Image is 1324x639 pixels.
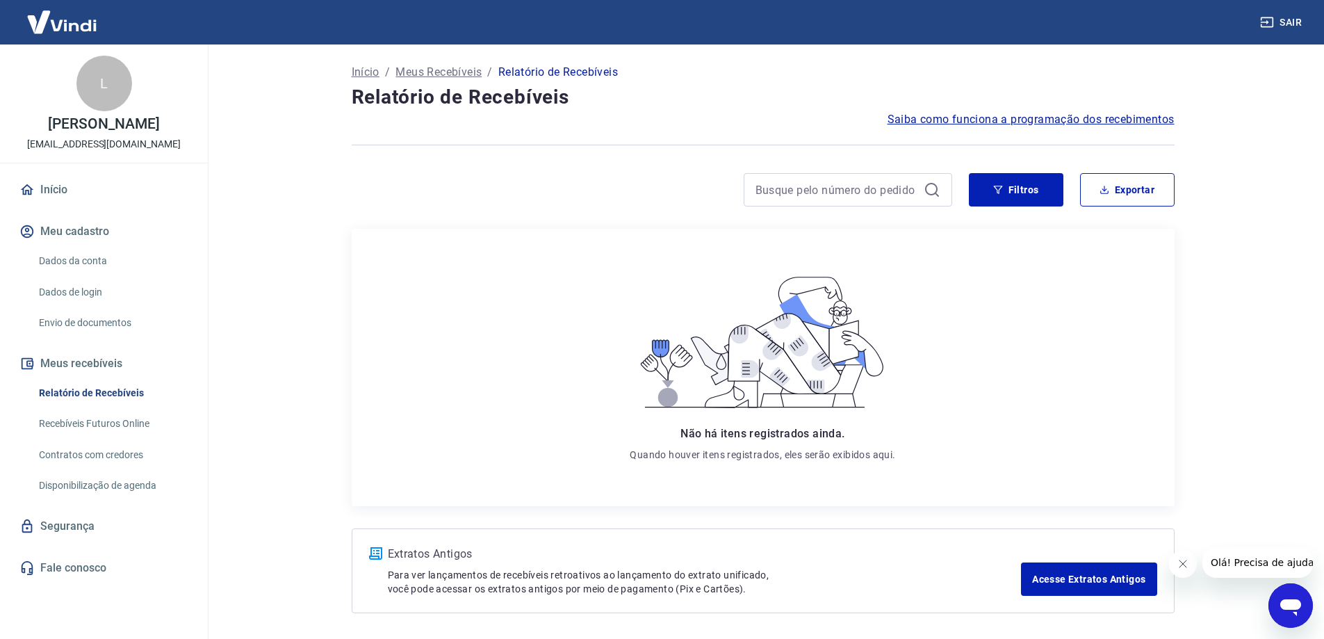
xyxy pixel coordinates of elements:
p: Quando houver itens registrados, eles serão exibidos aqui. [630,448,895,462]
img: ícone [369,547,382,560]
button: Meus recebíveis [17,348,191,379]
p: / [487,64,492,81]
a: Acesse Extratos Antigos [1021,563,1157,596]
a: Contratos com credores [33,441,191,469]
div: L [76,56,132,111]
iframe: Botão para abrir a janela de mensagens [1268,583,1313,628]
a: Fale conosco [17,553,191,583]
p: Relatório de Recebíveis [498,64,618,81]
a: Segurança [17,511,191,542]
a: Disponibilização de agenda [33,471,191,500]
a: Saiba como funciona a programação dos recebimentos [888,111,1175,128]
a: Dados de login [33,278,191,307]
a: Início [17,175,191,205]
button: Sair [1257,10,1307,35]
img: Vindi [17,1,107,43]
button: Meu cadastro [17,216,191,247]
button: Filtros [969,173,1063,207]
span: Não há itens registrados ainda. [680,427,844,440]
input: Busque pelo número do pedido [755,179,918,200]
p: Extratos Antigos [388,546,1022,563]
a: Relatório de Recebíveis [33,379,191,407]
span: Olá! Precisa de ajuda? [8,10,117,21]
p: Para ver lançamentos de recebíveis retroativos ao lançamento do extrato unificado, você pode aces... [388,568,1022,596]
a: Envio de documentos [33,309,191,337]
p: / [385,64,390,81]
iframe: Fechar mensagem [1169,550,1197,578]
p: [EMAIL_ADDRESS][DOMAIN_NAME] [27,137,181,152]
a: Recebíveis Futuros Online [33,410,191,438]
a: Início [352,64,379,81]
button: Exportar [1080,173,1175,207]
h4: Relatório de Recebíveis [352,83,1175,111]
a: Meus Recebíveis [395,64,482,81]
iframe: Mensagem da empresa [1202,547,1313,578]
p: [PERSON_NAME] [48,117,159,131]
a: Dados da conta [33,247,191,275]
